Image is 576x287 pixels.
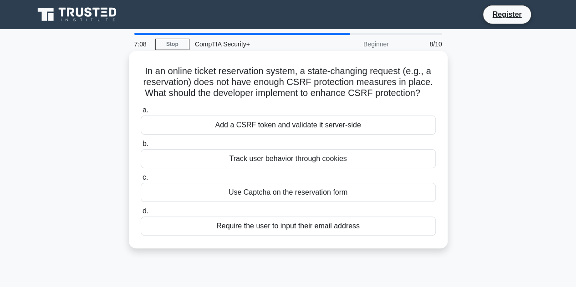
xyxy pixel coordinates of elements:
[315,35,394,53] div: Beginner
[487,9,527,20] a: Register
[143,106,148,114] span: a.
[155,39,189,50] a: Stop
[143,140,148,147] span: b.
[141,183,436,202] div: Use Captcha on the reservation form
[141,149,436,168] div: Track user behavior through cookies
[394,35,448,53] div: 8/10
[140,65,437,99] h5: In an online ticket reservation system, a state-changing request (e.g., a reservation) does not h...
[143,173,148,181] span: c.
[141,116,436,135] div: Add a CSRF token and validate it server-side
[143,207,148,215] span: d.
[189,35,315,53] div: CompTIA Security+
[129,35,155,53] div: 7:08
[141,217,436,236] div: Require the user to input their email address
